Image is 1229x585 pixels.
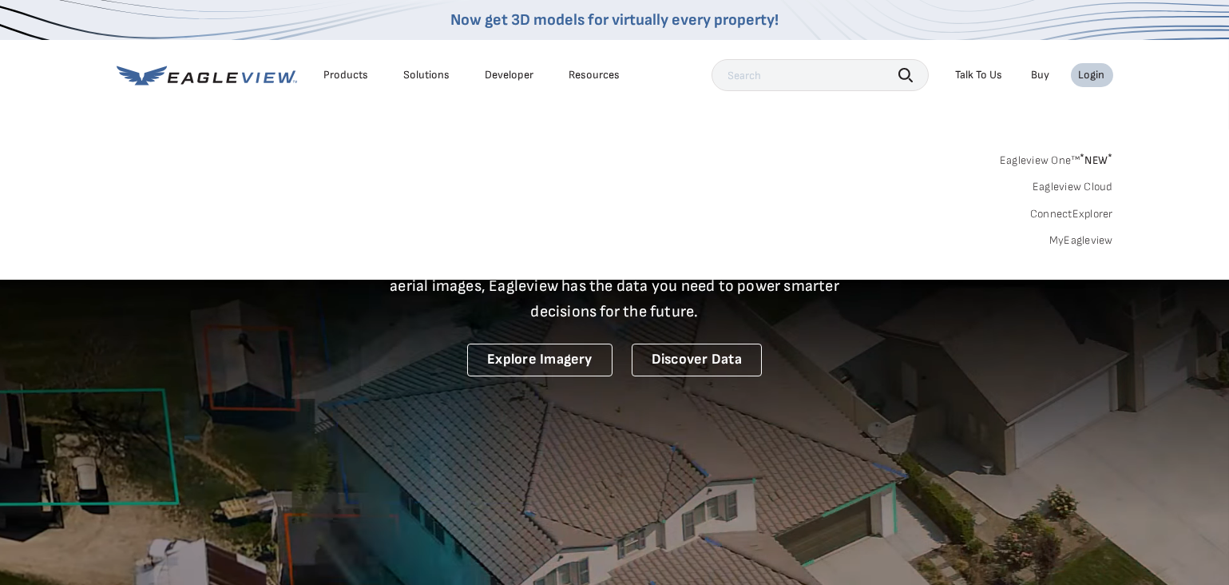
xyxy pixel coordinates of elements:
[1030,207,1113,221] a: ConnectExplorer
[486,68,534,82] a: Developer
[712,59,929,91] input: Search
[1079,68,1105,82] div: Login
[1080,153,1112,167] span: NEW
[569,68,620,82] div: Resources
[467,344,613,376] a: Explore Imagery
[956,68,1003,82] div: Talk To Us
[1032,68,1050,82] a: Buy
[1049,233,1113,248] a: MyEagleview
[632,344,762,376] a: Discover Data
[404,68,450,82] div: Solutions
[1000,149,1113,167] a: Eagleview One™*NEW*
[450,10,779,30] a: Now get 3D models for virtually every property!
[324,68,369,82] div: Products
[371,248,859,324] p: A new era starts here. Built on more than 3.5 billion high-resolution aerial images, Eagleview ha...
[1033,180,1113,194] a: Eagleview Cloud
